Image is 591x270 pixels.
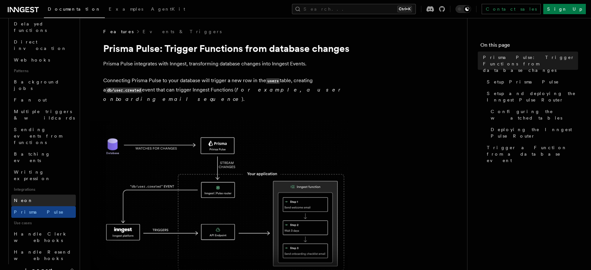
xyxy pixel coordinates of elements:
span: Writing expression [14,169,51,181]
button: Search...Ctrl+K [292,4,416,14]
a: Documentation [44,2,105,18]
a: Setup Prisma Pulse [484,76,578,88]
span: Fan out [14,97,47,102]
a: Contact sales [482,4,541,14]
span: Direct invocation [14,39,67,51]
code: users [266,78,280,84]
span: Prisma Pulse: Trigger Functions from database changes [483,54,578,73]
a: Events & Triggers [143,28,222,35]
p: Connecting Prisma Pulse to your database will trigger a new row in the table, creating a event th... [103,76,361,104]
span: Batching events [14,151,50,163]
a: Configuring the watched tables [488,106,578,124]
a: Neon [11,195,76,206]
span: Handle Resend webhooks [14,249,71,261]
code: db/user.created [106,88,142,93]
a: Fan out [11,94,76,106]
span: Webhooks [14,57,50,63]
a: Sign Up [543,4,586,14]
a: Sending events from functions [11,124,76,148]
a: Multiple triggers & wildcards [11,106,76,124]
a: Prisma Pulse [11,206,76,218]
kbd: Ctrl+K [397,6,412,12]
span: Sending events from functions [14,127,62,145]
span: Handle Clerk webhooks [14,231,68,243]
a: Deploying the Inngest Pulse Router [488,124,578,142]
span: Use cases [11,218,76,228]
a: Handle Clerk webhooks [11,228,76,246]
span: Prisma Pulse [14,209,64,215]
a: Batching events [11,148,76,166]
h1: Prisma Pulse: Trigger Functions from database changes [103,43,361,54]
span: Features [103,28,134,35]
a: Setup and deploying the Inngest Pulse Router [484,88,578,106]
span: Trigger a Function from a database event [487,144,578,164]
a: Background jobs [11,76,76,94]
a: Webhooks [11,54,76,66]
p: Prisma Pulse integrates with Inngest, transforming database changes into Inngest Events. [103,59,361,68]
a: Delayed functions [11,18,76,36]
a: Prisma Pulse: Trigger Functions from database changes [480,52,578,76]
a: Direct invocation [11,36,76,54]
span: Configuring the watched tables [491,108,578,121]
span: Multiple triggers & wildcards [14,109,75,121]
a: Writing expression [11,166,76,184]
span: Background jobs [14,79,59,91]
span: Examples [109,6,143,12]
span: Setup and deploying the Inngest Pulse Router [487,90,578,103]
span: AgentKit [151,6,185,12]
span: Documentation [48,6,101,12]
span: Integrations [11,184,76,195]
span: Setup Prisma Pulse [487,79,559,85]
span: Deploying the Inngest Pulse Router [491,126,578,139]
span: Neon [14,198,33,203]
a: AgentKit [147,2,189,17]
a: Examples [105,2,147,17]
span: Delayed functions [14,21,47,33]
button: Toggle dark mode [456,5,471,13]
span: Patterns [11,66,76,76]
a: Handle Resend webhooks [11,246,76,264]
h4: On this page [480,41,578,52]
a: Trigger a Function from a database event [484,142,578,166]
